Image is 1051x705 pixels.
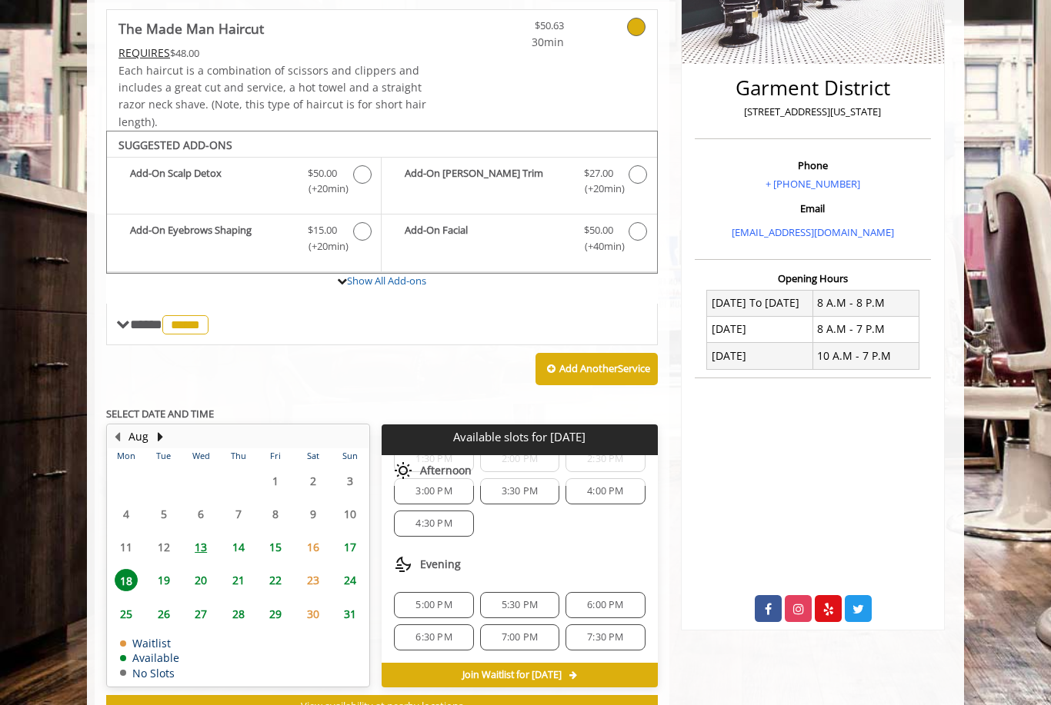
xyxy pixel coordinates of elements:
[302,603,325,625] span: 30
[812,290,919,316] td: 8 A.M - 8 P.M
[189,569,212,591] span: 20
[294,564,331,597] td: Select day23
[576,181,621,197] span: (+20min )
[118,63,426,129] span: Each haircut is a combination of scissors and clippers and includes a great cut and service, a ho...
[130,165,292,198] b: Add-On Scalp Detox
[559,361,650,375] b: Add Another Service
[707,316,813,342] td: [DATE]
[111,428,123,445] button: Previous Month
[389,165,649,201] label: Add-On Beard Trim
[294,597,331,630] td: Select day30
[294,448,331,464] th: Sat
[388,431,651,444] p: Available slots for [DATE]
[332,530,369,564] td: Select day17
[566,624,645,650] div: 7:30 PM
[812,343,919,369] td: 10 A.M - 7 P.M
[182,597,219,630] td: Select day27
[120,637,179,649] td: Waitlist
[462,669,562,681] span: Join Waitlist for [DATE]
[115,569,138,591] span: 18
[480,592,559,618] div: 5:30 PM
[332,597,369,630] td: Select day31
[699,160,927,171] h3: Phone
[394,624,473,650] div: 6:30 PM
[699,203,927,214] h3: Email
[502,599,538,611] span: 5:30 PM
[502,485,538,497] span: 3:30 PM
[219,448,256,464] th: Thu
[405,222,568,254] b: Add-On Facial
[587,485,623,497] span: 4:00 PM
[332,448,369,464] th: Sun
[394,478,473,504] div: 3:00 PM
[118,138,232,152] b: SUGGESTED ADD-ONS
[108,597,145,630] td: Select day25
[699,77,927,99] h2: Garment District
[257,530,294,564] td: Select day15
[145,564,182,597] td: Select day19
[118,45,428,62] div: $48.00
[227,569,250,591] span: 21
[118,45,170,60] span: This service needs some Advance to be paid before we block your appointment
[587,631,623,643] span: 7:30 PM
[108,564,145,597] td: Select day18
[227,603,250,625] span: 28
[812,316,919,342] td: 8 A.M - 7 P.M
[106,407,214,421] b: SELECT DATE AND TIME
[120,667,179,679] td: No Slots
[120,652,179,663] td: Available
[154,428,166,445] button: Next Month
[699,104,927,120] p: [STREET_ADDRESS][US_STATE]
[145,597,182,630] td: Select day26
[394,461,412,480] img: afternoon slots
[584,165,613,181] span: $27.00
[300,238,345,254] span: (+20min )
[576,238,621,254] span: (+40min )
[227,536,250,558] span: 14
[152,603,175,625] span: 26
[115,165,373,201] label: Add-On Scalp Detox
[302,536,325,558] span: 16
[106,131,658,274] div: The Made Man Haircut Add-onS
[480,624,559,650] div: 7:00 PM
[536,353,658,385] button: Add AnotherService
[389,222,649,258] label: Add-On Facial
[302,569,325,591] span: 23
[420,464,472,477] span: Afternoon
[415,485,452,497] span: 3:00 PM
[115,603,138,625] span: 25
[415,599,452,611] span: 5:00 PM
[332,564,369,597] td: Select day24
[480,478,559,504] div: 3:30 PM
[145,448,182,464] th: Tue
[152,569,175,591] span: 19
[394,555,412,574] img: evening slots
[182,530,219,564] td: Select day13
[473,10,564,51] a: $50.63
[257,448,294,464] th: Fri
[732,225,894,239] a: [EMAIL_ADDRESS][DOMAIN_NAME]
[115,222,373,258] label: Add-On Eyebrows Shaping
[308,222,337,238] span: $15.00
[707,290,813,316] td: [DATE] To [DATE]
[566,592,645,618] div: 6:00 PM
[219,597,256,630] td: Select day28
[300,181,345,197] span: (+20min )
[695,273,931,284] h3: Opening Hours
[502,631,538,643] span: 7:00 PM
[294,530,331,564] td: Select day16
[587,599,623,611] span: 6:00 PM
[473,34,564,51] span: 30min
[566,478,645,504] div: 4:00 PM
[264,569,287,591] span: 22
[264,536,287,558] span: 15
[118,18,264,39] b: The Made Man Haircut
[394,592,473,618] div: 5:00 PM
[584,222,613,238] span: $50.00
[219,564,256,597] td: Select day21
[189,603,212,625] span: 27
[257,597,294,630] td: Select day29
[182,448,219,464] th: Wed
[257,564,294,597] td: Select day22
